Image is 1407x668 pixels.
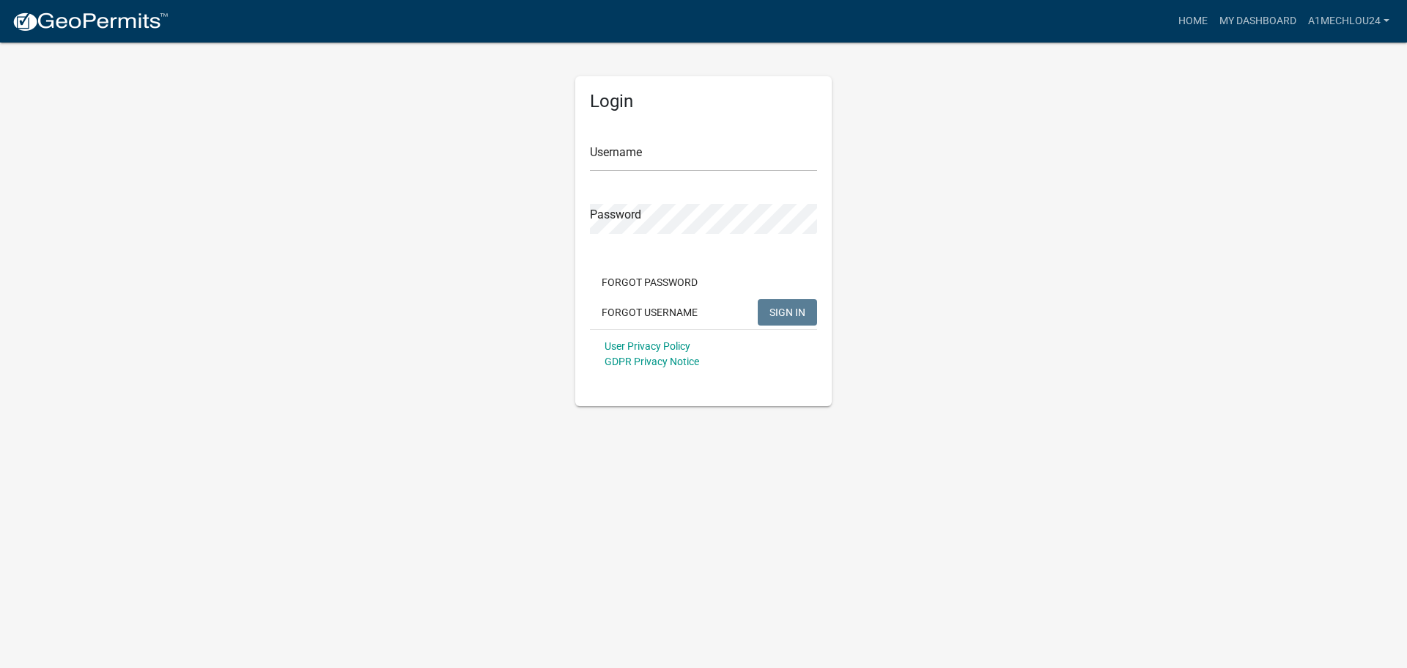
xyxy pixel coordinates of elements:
[605,340,690,352] a: User Privacy Policy
[1172,7,1214,35] a: Home
[590,269,709,296] button: Forgot Password
[590,299,709,326] button: Forgot Username
[590,91,817,112] h5: Login
[758,299,817,326] button: SIGN IN
[1214,7,1302,35] a: My Dashboard
[605,356,699,367] a: GDPR Privacy Notice
[1302,7,1395,35] a: A1MechLou24
[769,306,805,318] span: SIGN IN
